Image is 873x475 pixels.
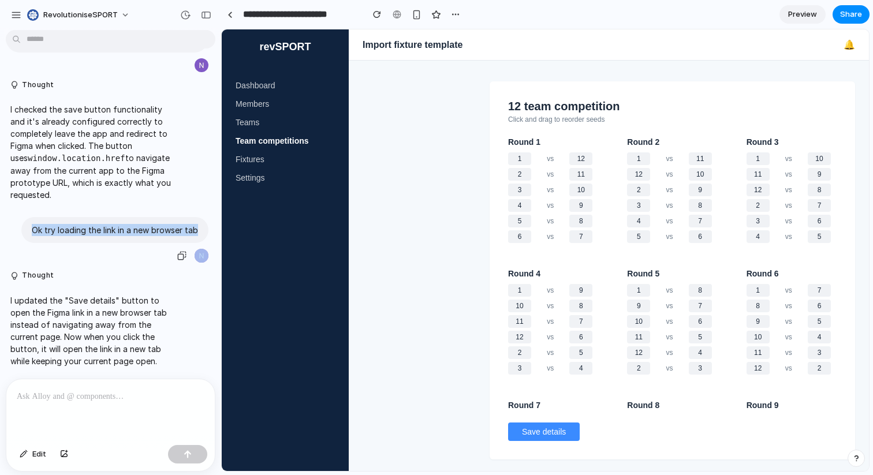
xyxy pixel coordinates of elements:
h3: Round 1 [286,108,371,117]
div: 4 [405,185,428,198]
div: 7 [586,255,609,267]
a: Preview [779,5,826,24]
div: 3 [286,154,309,167]
div: 3 [525,185,548,198]
span: Preview [788,9,817,20]
div: vs [432,125,463,133]
div: 4 [586,301,609,314]
span: Import fixture template [141,10,241,21]
div: vs [432,156,463,164]
h3: Round 5 [405,240,490,249]
div: vs [432,304,463,312]
div: 6 [586,270,609,283]
div: vs [432,203,463,211]
div: 5 [586,286,609,298]
div: 7 [467,270,490,283]
div: vs [551,203,583,211]
div: vs [313,304,344,312]
div: vs [432,141,463,149]
h3: Round 9 [525,371,609,380]
div: 8 [586,154,609,167]
div: 4 [348,332,371,345]
div: 5 [467,301,490,314]
div: 8 [348,185,371,198]
div: 9 [586,139,609,151]
h2: 12 team competition [286,70,615,84]
span: Share [840,9,862,20]
div: 9 [348,255,371,267]
div: vs [551,257,583,265]
div: 8 [467,170,490,182]
p: Ok try loading the link in a new browser tab [32,224,198,236]
div: 10 [405,286,428,298]
div: vs [432,272,463,280]
h3: Round 2 [405,108,490,117]
div: 10 [286,270,309,283]
div: 8 [348,270,371,283]
h3: Round 6 [525,240,609,249]
p: Click and drag to reorder seeds [286,86,615,94]
div: 12 [525,332,548,345]
div: 11 [348,139,371,151]
div: 6 [467,286,490,298]
div: 11 [467,123,490,136]
div: 1 [525,255,548,267]
div: 4 [286,170,309,182]
button: revolutioniseSPORT [23,6,136,24]
h3: Round 3 [525,108,609,117]
button: Save details [286,393,358,412]
div: vs [551,272,583,280]
div: 5 [586,201,609,214]
div: 6 [286,201,309,214]
div: vs [432,288,463,296]
div: vs [313,188,344,196]
div: 8 [467,255,490,267]
div: 10 [467,139,490,151]
div: vs [313,335,344,343]
h3: Round 7 [286,371,371,380]
div: vs [313,288,344,296]
div: 10 [586,123,609,136]
div: vs [551,188,583,196]
div: 7 [348,286,371,298]
span: revolutioniseSPORT [43,9,118,21]
div: vs [432,335,463,343]
div: 3 [405,170,428,182]
div: 5 [286,185,309,198]
div: 4 [467,317,490,330]
div: 2 [525,170,548,182]
div: vs [551,141,583,149]
div: vs [551,156,583,164]
div: 12 [348,123,371,136]
p: I updated the "Save details" button to open the Figma link in a new browser tab instead of naviga... [10,294,173,367]
div: 1 [525,123,548,136]
div: vs [551,125,583,133]
div: vs [432,319,463,327]
div: 1 [405,255,428,267]
div: 3 [586,317,609,330]
div: 9 [348,170,371,182]
div: vs [313,141,344,149]
div: vs [313,272,344,280]
div: 4 [525,201,548,214]
div: vs [432,257,463,265]
div: vs [313,203,344,211]
div: vs [551,172,583,180]
div: 5 [348,317,371,330]
div: 12 [405,139,428,151]
h3: Round 4 [286,240,371,249]
div: vs [313,257,344,265]
div: vs [313,156,344,164]
div: 10 [525,301,548,314]
div: 11 [286,286,309,298]
div: 11 [525,317,548,330]
div: vs [432,188,463,196]
div: 6 [467,201,490,214]
div: vs [551,335,583,343]
div: 1 [405,123,428,136]
code: window.location.href [28,154,125,163]
div: vs [551,319,583,327]
div: 2 [405,154,428,167]
div: 2 [586,332,609,345]
div: 9 [467,154,490,167]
